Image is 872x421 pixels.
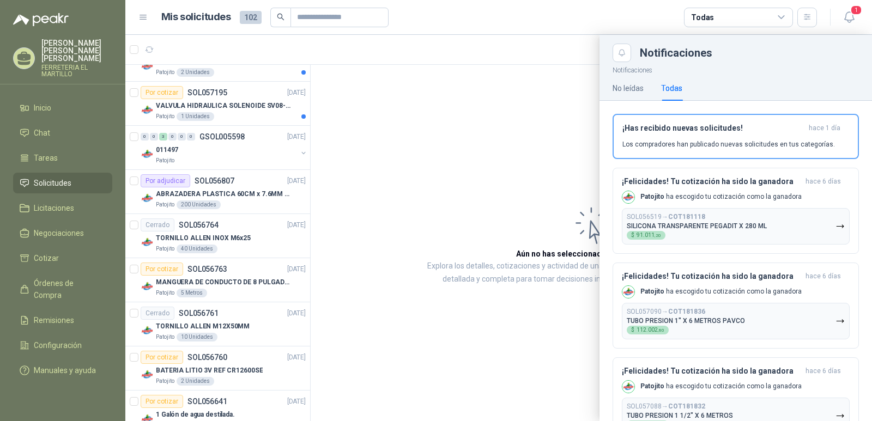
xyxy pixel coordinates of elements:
p: [PERSON_NAME] [PERSON_NAME] [PERSON_NAME] [41,39,112,62]
button: SOL057090→COT181836TUBO PRESION 1" X 6 METROS PAVCO$112.002,80 [622,303,850,339]
span: Configuración [34,339,82,351]
span: Negociaciones [34,227,84,239]
span: Cotizar [34,252,59,264]
a: Órdenes de Compra [13,273,112,306]
p: TUBO PRESION 1" X 6 METROS PAVCO [627,317,745,325]
img: Company Logo [622,191,634,203]
div: No leídas [613,82,644,94]
span: Órdenes de Compra [34,277,102,301]
span: Inicio [34,102,51,114]
a: Inicio [13,97,112,118]
h3: ¡Felicidades! Tu cotización ha sido la ganadora [622,177,801,186]
a: Remisiones [13,310,112,331]
span: ,80 [658,328,664,333]
span: Licitaciones [34,202,74,214]
span: hace 1 día [809,124,840,133]
a: Configuración [13,335,112,356]
span: 1 [850,5,862,15]
span: Manuales y ayuda [34,364,96,376]
p: TUBO PRESION 1 1/2" X 6 METROS [627,412,733,419]
span: search [277,13,284,21]
span: Chat [34,127,50,139]
span: 91.011 [637,233,661,238]
span: Remisiones [34,314,74,326]
a: Cotizar [13,248,112,269]
p: SOL057090 → [627,308,705,316]
span: ,20 [655,233,661,238]
div: Todas [661,82,682,94]
p: ha escogido tu cotización como la ganadora [640,192,802,202]
p: SOL056519 → [627,213,705,221]
h3: ¡Felicidades! Tu cotización ha sido la ganadora [622,367,801,376]
h3: ¡Felicidades! Tu cotización ha sido la ganadora [622,272,801,281]
button: ¡Felicidades! Tu cotización ha sido la ganadorahace 6 días Company LogoPatojito ha escogido tu co... [613,168,859,254]
a: Chat [13,123,112,143]
b: Patojito [640,193,664,200]
span: hace 6 días [806,177,841,186]
div: Todas [691,11,714,23]
button: ¡Felicidades! Tu cotización ha sido la ganadorahace 6 días Company LogoPatojito ha escogido tu co... [613,263,859,349]
b: COT181836 [668,308,705,315]
p: Notificaciones [599,62,872,76]
div: $ [627,231,665,240]
a: Negociaciones [13,223,112,243]
p: ha escogido tu cotización como la ganadora [640,287,802,296]
div: $ [627,326,669,334]
a: Manuales y ayuda [13,360,112,381]
img: Company Logo [622,381,634,393]
span: hace 6 días [806,272,841,281]
b: COT181832 [668,402,705,410]
p: SOL057088 → [627,402,705,411]
h3: ¡Has recibido nuevas solicitudes! [622,124,804,133]
img: Logo peakr [13,13,69,26]
p: Los compradores han publicado nuevas solicitudes en tus categorías. [622,139,835,149]
a: Tareas [13,148,112,168]
a: Solicitudes [13,173,112,193]
img: Company Logo [622,286,634,298]
button: ¡Has recibido nuevas solicitudes!hace 1 día Los compradores han publicado nuevas solicitudes en t... [613,114,859,159]
p: ha escogido tu cotización como la ganadora [640,382,802,391]
span: Tareas [34,152,58,164]
span: 112.002 [637,327,664,333]
button: SOL056519→COT181118SILICONA TRANSPARENTE PEGADIT X 280 ML$91.011,20 [622,208,850,245]
p: FERRETERIA EL MARTILLO [41,64,112,77]
b: Patojito [640,288,664,295]
div: Notificaciones [640,47,859,58]
b: Patojito [640,382,664,390]
span: Solicitudes [34,177,71,189]
b: COT181118 [668,213,705,221]
h1: Mis solicitudes [161,9,231,25]
span: hace 6 días [806,367,841,376]
a: Licitaciones [13,198,112,218]
button: 1 [839,8,859,27]
button: Close [613,44,631,62]
p: SILICONA TRANSPARENTE PEGADIT X 280 ML [627,222,767,230]
span: 102 [240,11,262,24]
